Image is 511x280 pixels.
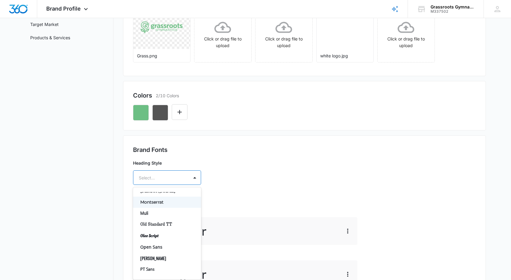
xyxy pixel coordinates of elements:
div: account id [431,9,475,14]
p: white logo.jpg [320,53,370,59]
img: User uploaded logo [324,11,366,43]
h2: Brand Fonts [133,145,476,154]
span: Click or drag file to upload [194,5,251,62]
h2: Colors [133,91,152,100]
p: Muli [140,210,193,217]
span: Brand Profile [46,5,81,12]
div: account name [431,5,475,9]
p: Paragraph Style [133,250,357,256]
a: Target Market [30,21,59,27]
p: Heading Style [133,160,201,166]
img: User uploaded logo [140,21,183,34]
p: Grass.png [137,53,187,59]
div: Click or drag file to upload [256,19,312,49]
p: PT Sans [140,266,193,272]
span: Click or drag file to upload [256,5,312,62]
a: Products & Services [30,34,70,41]
p: Open Sans [140,244,193,250]
div: Click or drag file to upload [194,19,251,49]
p: Montserrat [140,199,193,205]
div: Click or drag file to upload [378,19,435,49]
p: Subheading Style [133,207,357,213]
p: 2/10 Colors [156,92,179,99]
button: Edit Color [172,104,187,120]
p: Old Standard TT [140,221,193,228]
p: Oleo Script [140,233,193,239]
span: Click or drag file to upload [378,5,435,62]
p: [PERSON_NAME] [140,255,193,261]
